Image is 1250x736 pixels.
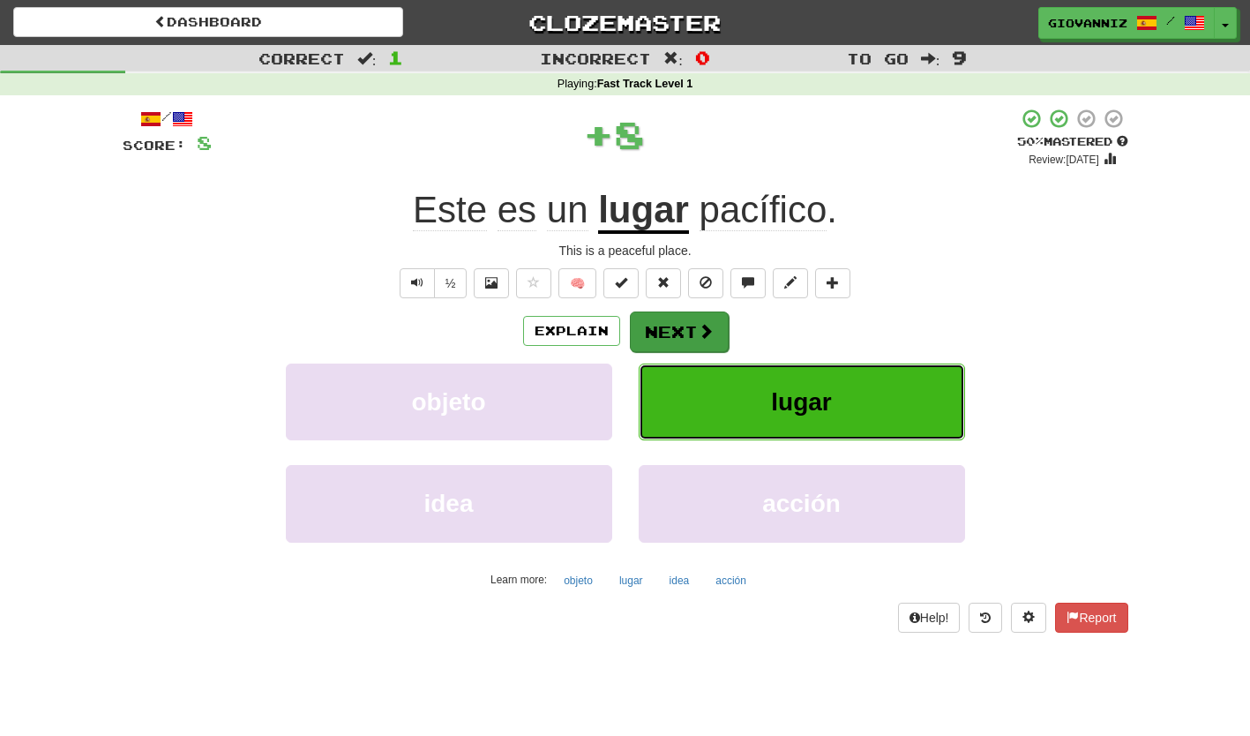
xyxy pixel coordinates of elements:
[603,268,639,298] button: Set this sentence to 100% Mastered (alt+m)
[614,112,645,156] span: 8
[286,364,612,440] button: objeto
[762,490,841,517] span: acción
[516,268,551,298] button: Favorite sentence (alt+f)
[1029,154,1099,166] small: Review: [DATE]
[498,189,536,231] span: es
[1038,7,1215,39] a: GiovanniZ /
[1055,603,1127,633] button: Report
[474,268,509,298] button: Show image (alt+x)
[197,131,212,154] span: 8
[847,49,909,67] span: To go
[921,51,940,66] span: :
[523,316,620,346] button: Explain
[258,49,345,67] span: Correct
[639,364,965,440] button: lugar
[412,388,486,416] span: objeto
[434,268,468,298] button: ½
[773,268,808,298] button: Edit sentence (alt+d)
[663,51,683,66] span: :
[660,567,700,594] button: idea
[597,78,693,90] strong: Fast Track Level 1
[123,138,186,153] span: Score:
[771,388,831,416] span: lugar
[1017,134,1128,150] div: Mastered
[898,603,961,633] button: Help!
[688,268,723,298] button: Ignore sentence (alt+i)
[1166,14,1175,26] span: /
[598,189,689,234] u: lugar
[430,7,820,38] a: Clozemaster
[815,268,850,298] button: Add to collection (alt+a)
[689,189,837,231] span: .
[695,47,710,68] span: 0
[730,268,766,298] button: Discuss sentence (alt+u)
[123,108,212,130] div: /
[1048,15,1127,31] span: GiovanniZ
[706,567,756,594] button: acción
[540,49,651,67] span: Incorrect
[423,490,473,517] span: idea
[357,51,377,66] span: :
[400,268,435,298] button: Play sentence audio (ctl+space)
[13,7,403,37] a: Dashboard
[583,108,614,161] span: +
[630,312,729,352] button: Next
[558,268,596,298] button: 🧠
[700,189,827,231] span: pacífico
[123,242,1128,259] div: This is a peaceful place.
[490,574,547,586] small: Learn more:
[646,268,681,298] button: Reset to 0% Mastered (alt+r)
[554,567,603,594] button: objeto
[286,465,612,542] button: idea
[413,189,487,231] span: Este
[396,268,468,298] div: Text-to-speech controls
[639,465,965,542] button: acción
[547,189,588,231] span: un
[1017,134,1044,148] span: 50 %
[610,567,653,594] button: lugar
[969,603,1002,633] button: Round history (alt+y)
[952,47,967,68] span: 9
[388,47,403,68] span: 1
